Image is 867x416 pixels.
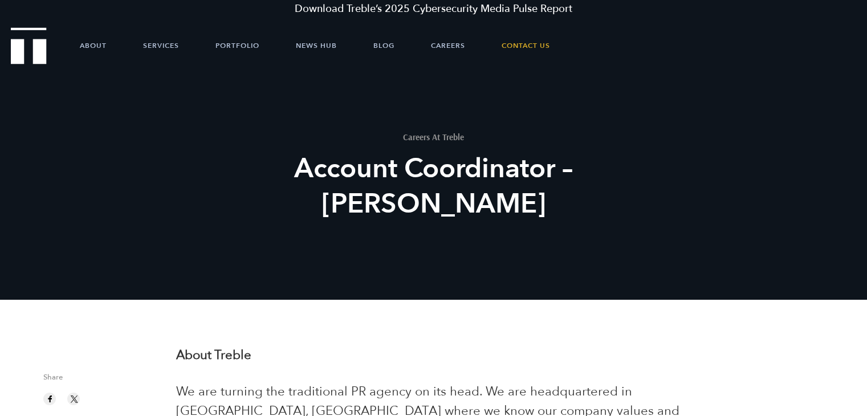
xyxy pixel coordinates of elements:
[502,28,550,63] a: Contact Us
[143,28,179,63] a: Services
[11,27,47,64] img: Treble logo
[43,374,159,387] span: Share
[223,151,644,222] h2: Account Coordinator – [PERSON_NAME]
[215,28,259,63] a: Portfolio
[373,28,394,63] a: Blog
[69,394,79,404] img: twitter sharing button
[223,133,644,141] h1: Careers At Treble
[80,28,107,63] a: About
[296,28,337,63] a: News Hub
[11,28,46,63] a: Treble Homepage
[431,28,465,63] a: Careers
[176,346,251,364] strong: About Treble
[45,394,55,404] img: facebook sharing button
